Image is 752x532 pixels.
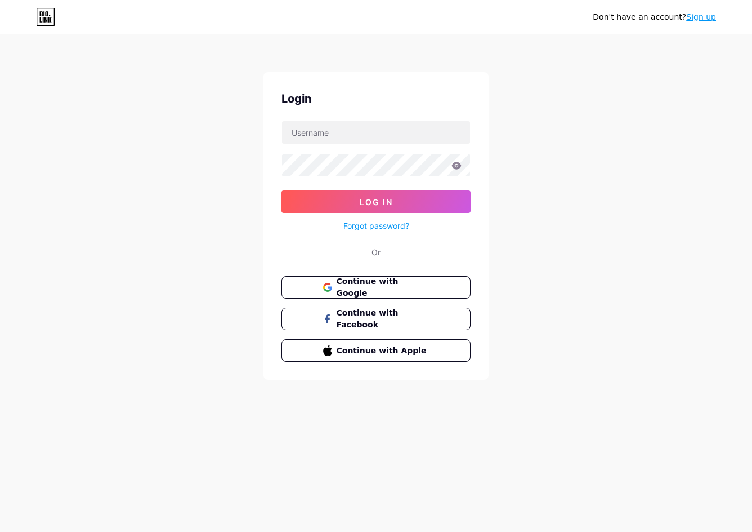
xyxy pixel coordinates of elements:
span: Log In [360,197,393,207]
a: Sign up [686,12,716,21]
button: Continue with Apple [281,339,471,362]
span: Continue with Facebook [337,307,429,331]
div: Login [281,90,471,107]
button: Continue with Google [281,276,471,299]
button: Log In [281,190,471,213]
span: Continue with Google [337,276,429,299]
input: Username [282,121,470,144]
div: Or [371,246,381,258]
button: Continue with Facebook [281,308,471,330]
a: Forgot password? [343,220,409,232]
span: Continue with Apple [337,345,429,357]
div: Don't have an account? [593,11,716,23]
